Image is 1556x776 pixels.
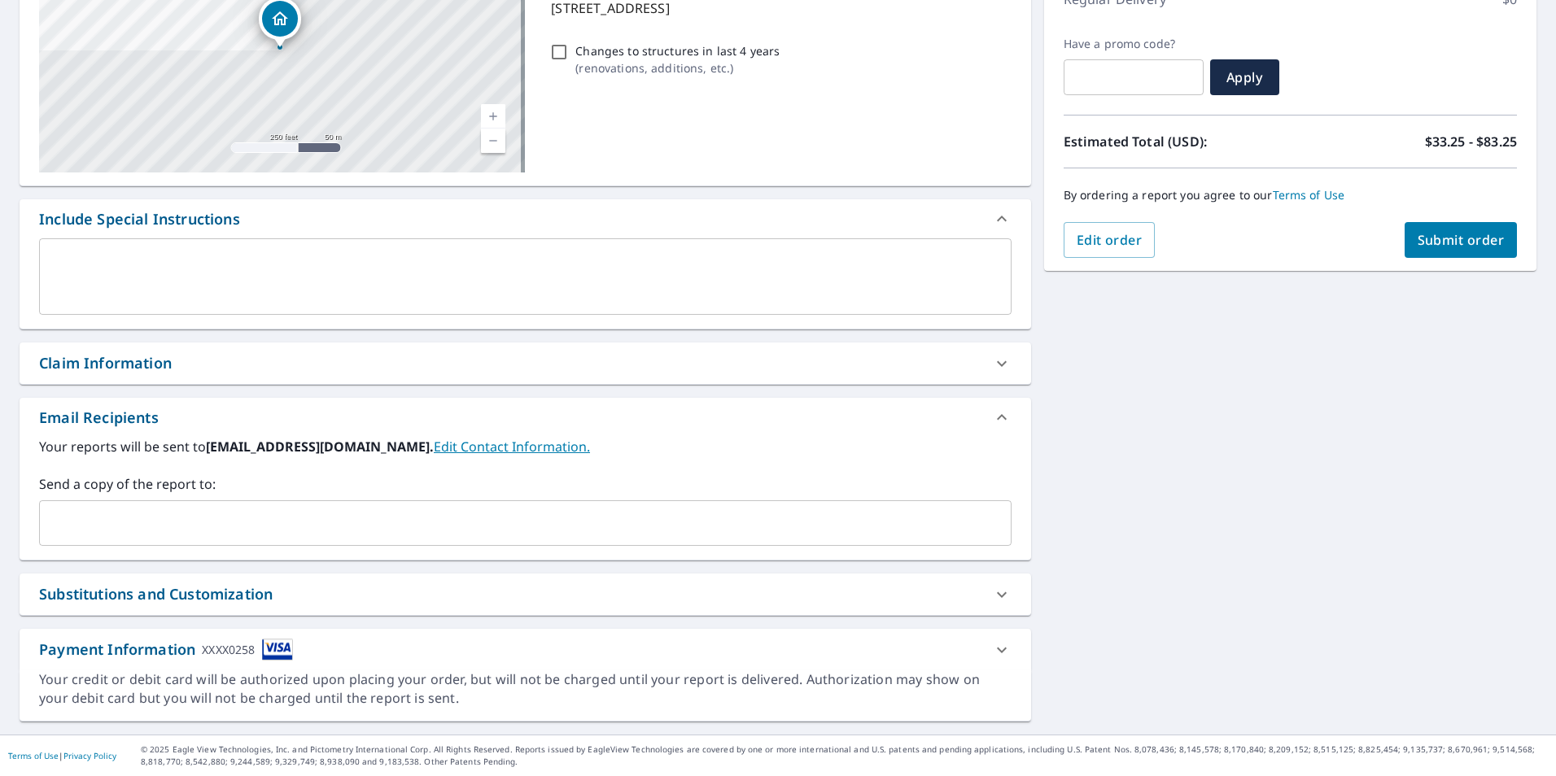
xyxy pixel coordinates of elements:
[39,208,240,230] div: Include Special Instructions
[39,639,293,660] div: Payment Information
[1077,231,1143,249] span: Edit order
[1064,132,1291,151] p: Estimated Total (USD):
[202,639,255,660] div: XXXX0258
[39,437,1012,456] label: Your reports will be sent to
[39,352,172,374] div: Claim Information
[575,59,780,76] p: ( renovations, additions, etc. )
[1223,68,1266,86] span: Apply
[1064,222,1156,258] button: Edit order
[8,750,59,761] a: Terms of Use
[1064,188,1517,203] p: By ordering a report you agree to our
[1405,222,1518,258] button: Submit order
[1418,231,1505,249] span: Submit order
[141,743,1548,768] p: © 2025 Eagle View Technologies, Inc. and Pictometry International Corp. All Rights Reserved. Repo...
[481,104,505,129] a: Current Level 17, Zoom In
[481,129,505,153] a: Current Level 17, Zoom Out
[39,583,273,605] div: Substitutions and Customization
[20,573,1031,615] div: Substitutions and Customization
[39,407,159,429] div: Email Recipients
[39,474,1012,494] label: Send a copy of the report to:
[1210,59,1279,95] button: Apply
[20,199,1031,238] div: Include Special Instructions
[63,750,116,761] a: Privacy Policy
[434,438,590,456] a: EditContactInfo
[1064,37,1204,51] label: Have a promo code?
[206,438,434,456] b: [EMAIL_ADDRESS][DOMAIN_NAME].
[575,42,780,59] p: Changes to structures in last 4 years
[20,398,1031,437] div: Email Recipients
[8,751,116,761] p: |
[20,629,1031,670] div: Payment InformationXXXX0258cardImage
[39,670,1012,708] div: Your credit or debit card will be authorized upon placing your order, but will not be charged unt...
[1425,132,1517,151] p: $33.25 - $83.25
[1273,187,1345,203] a: Terms of Use
[262,639,293,660] img: cardImage
[20,342,1031,384] div: Claim Information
